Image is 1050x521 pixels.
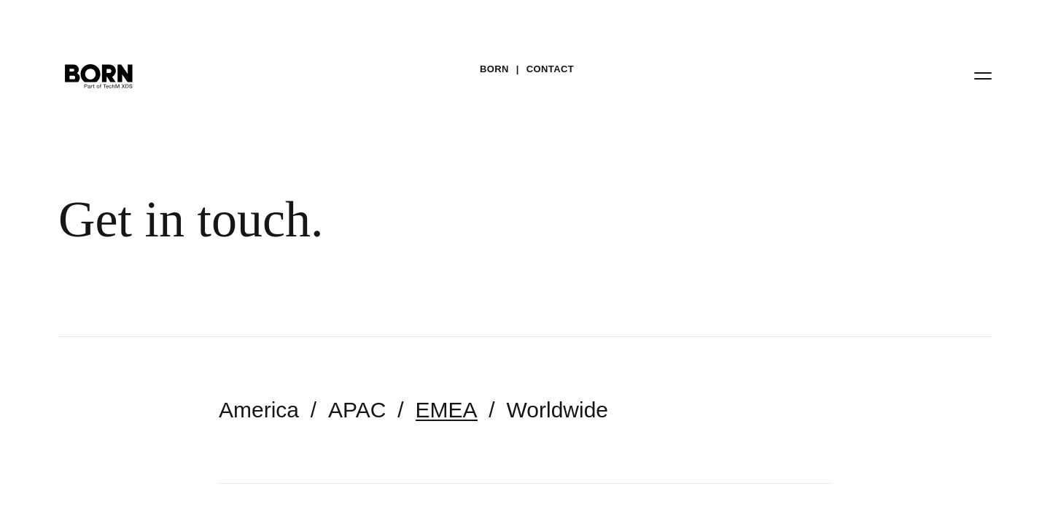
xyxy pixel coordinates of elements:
button: Open [965,60,1000,90]
a: Worldwide [507,398,609,422]
div: Get in touch. [58,190,890,250]
a: BORN [480,58,509,80]
a: EMEA [416,398,478,422]
a: APAC [328,398,386,422]
a: America [219,398,299,422]
a: Contact [526,58,574,80]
